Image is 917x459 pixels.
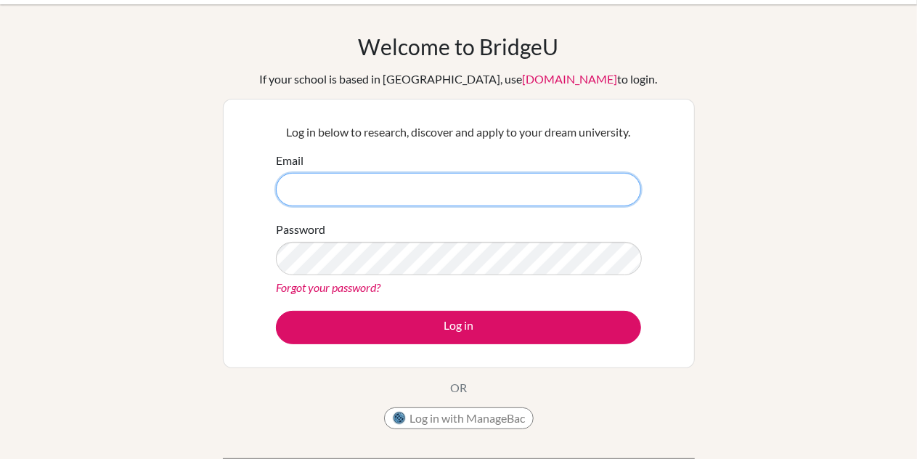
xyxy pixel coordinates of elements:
[260,70,658,88] div: If your school is based in [GEOGRAPHIC_DATA], use to login.
[523,72,618,86] a: [DOMAIN_NAME]
[276,152,303,169] label: Email
[276,280,380,294] a: Forgot your password?
[276,123,641,141] p: Log in below to research, discover and apply to your dream university.
[276,221,325,238] label: Password
[384,407,534,429] button: Log in with ManageBac
[359,33,559,60] h1: Welcome to BridgeU
[276,311,641,344] button: Log in
[450,379,467,397] p: OR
